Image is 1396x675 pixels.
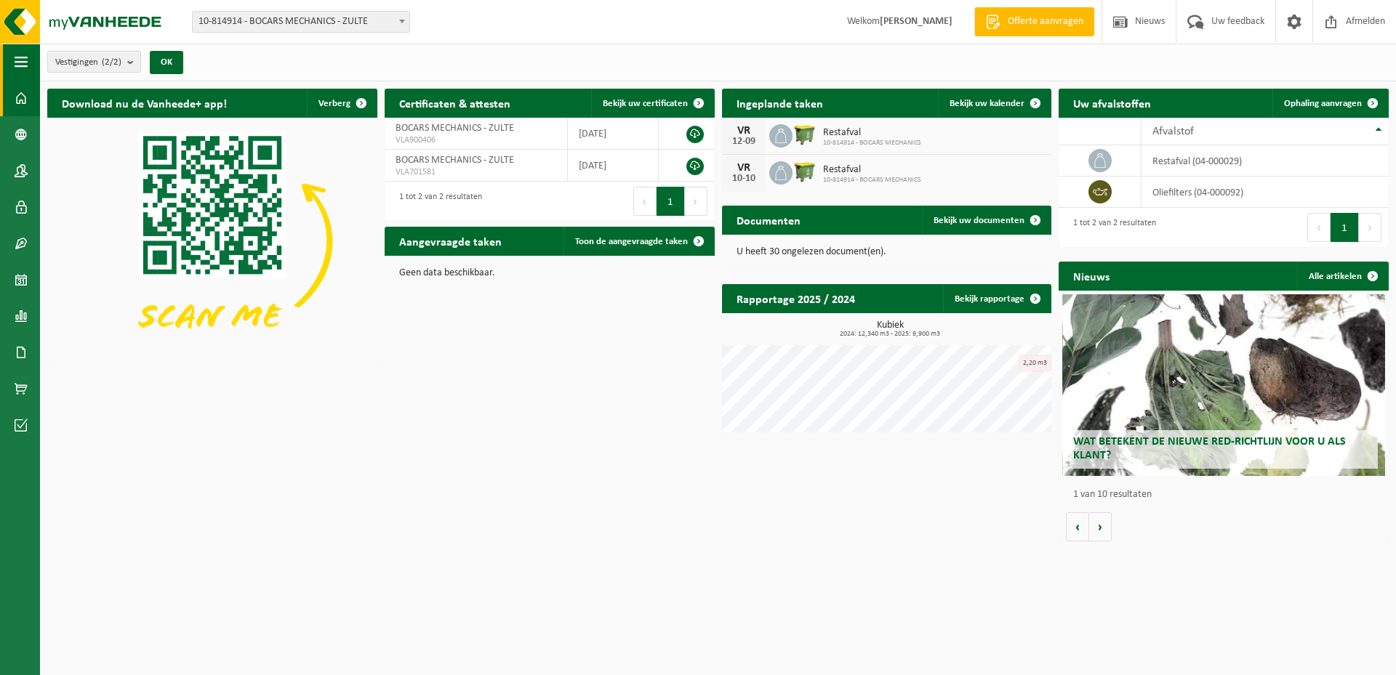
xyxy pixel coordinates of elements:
h2: Documenten [722,206,815,234]
h2: Nieuws [1059,262,1124,290]
span: Wat betekent de nieuwe RED-richtlijn voor u als klant? [1073,436,1346,461]
td: [DATE] [568,150,659,182]
a: Bekijk rapportage [943,284,1050,313]
span: Offerte aanvragen [1004,15,1087,29]
div: 10-10 [729,174,758,184]
div: 1 tot 2 van 2 resultaten [392,185,482,217]
h2: Rapportage 2025 / 2024 [722,284,870,312]
a: Bekijk uw kalender [938,89,1050,118]
h3: Kubiek [729,320,1052,338]
img: WB-1100-HPE-GN-50 [793,159,817,184]
span: 10-814914 - BOCARS MECHANICS - ZULTE [193,12,409,32]
td: restafval (04-000029) [1142,145,1389,177]
a: Offerte aanvragen [974,7,1094,36]
span: VLA900406 [396,134,556,146]
a: Bekijk uw documenten [922,206,1050,235]
button: 1 [1331,213,1359,242]
button: OK [150,51,183,74]
a: Wat betekent de nieuwe RED-richtlijn voor u als klant? [1062,294,1386,476]
h2: Certificaten & attesten [385,89,525,117]
strong: [PERSON_NAME] [880,16,952,27]
span: Afvalstof [1152,126,1194,137]
div: 12-09 [729,137,758,147]
span: 10-814914 - BOCARS MECHANICS - ZULTE [192,11,410,33]
span: Bekijk uw documenten [934,216,1024,225]
button: Previous [633,187,657,216]
span: Restafval [823,164,921,176]
p: U heeft 30 ongelezen document(en). [737,247,1038,257]
span: 10-814914 - BOCARS MECHANICS [823,139,921,147]
span: BOCARS MECHANICS - ZULTE [396,123,514,134]
p: Geen data beschikbaar. [399,268,700,278]
div: VR [729,125,758,137]
button: Previous [1307,213,1331,242]
span: Bekijk uw certificaten [603,99,688,108]
a: Bekijk uw certificaten [591,89,713,118]
span: 2024: 12,340 m3 - 2025: 9,900 m3 [729,331,1052,338]
span: Verberg [318,99,350,108]
button: Next [685,187,707,216]
button: Verberg [307,89,376,118]
span: BOCARS MECHANICS - ZULTE [396,155,514,166]
button: Vestigingen(2/2) [47,51,141,73]
img: WB-1100-HPE-GN-50 [793,122,817,147]
button: Volgende [1089,512,1112,541]
span: Restafval [823,127,921,139]
h2: Uw afvalstoffen [1059,89,1166,117]
img: Download de VHEPlus App [47,118,377,365]
span: Bekijk uw kalender [950,99,1024,108]
span: Vestigingen [55,52,121,73]
a: Toon de aangevraagde taken [563,227,713,256]
td: [DATE] [568,118,659,150]
span: 10-814914 - BOCARS MECHANICS [823,176,921,185]
a: Ophaling aanvragen [1272,89,1387,118]
h2: Ingeplande taken [722,89,838,117]
span: VLA701581 [396,166,556,178]
button: Vorige [1066,512,1089,541]
div: 2,20 m3 [1019,355,1051,371]
div: 1 tot 2 van 2 resultaten [1066,211,1156,243]
td: oliefilters (04-000092) [1142,177,1389,208]
div: VR [729,162,758,174]
button: 1 [657,187,685,216]
count: (2/2) [102,57,121,67]
p: 1 van 10 resultaten [1073,490,1381,500]
span: Ophaling aanvragen [1284,99,1362,108]
button: Next [1359,213,1381,242]
h2: Download nu de Vanheede+ app! [47,89,241,117]
a: Alle artikelen [1297,262,1387,291]
h2: Aangevraagde taken [385,227,516,255]
span: Toon de aangevraagde taken [575,237,688,246]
